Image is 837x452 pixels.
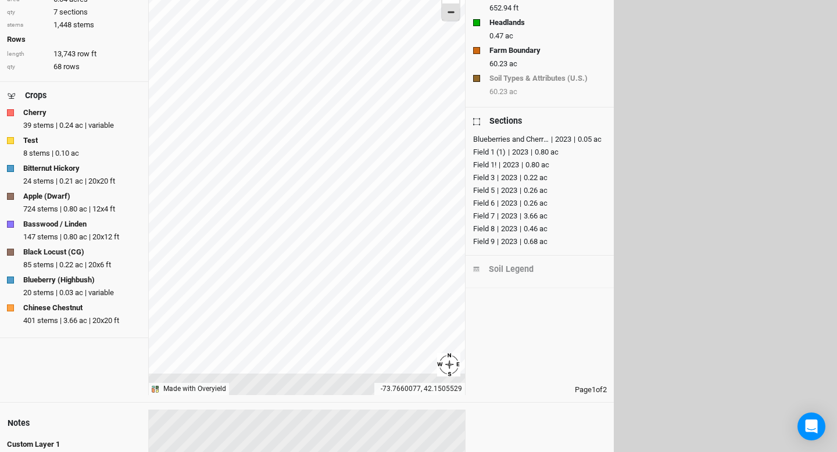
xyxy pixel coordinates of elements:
div: | [497,223,499,235]
span: rows [63,62,80,72]
div: Field 7 [473,210,495,222]
button: Field 6|2023|0.26 ac [473,197,602,207]
div: qty [7,8,48,17]
div: | [497,236,499,247]
strong: Bitternut Hickory [23,163,80,174]
div: 0.47 ac [489,31,606,41]
span: Zoom out [442,4,459,20]
strong: Chinese Chestnut [23,303,83,313]
div: Crops [25,89,46,102]
div: | [520,236,521,247]
div: | [497,198,499,209]
strong: Blueberry (Highbush) [23,275,95,285]
div: Blueberries and Cherries [473,134,549,145]
div: Made with Overyield [163,384,226,394]
div: | [551,134,553,145]
button: Blueberries and Cherries|2023|0.05 ac [473,133,602,144]
button: Field 9|2023|0.68 ac [473,235,602,246]
div: 20 stems | 0.03 ac | variable [23,288,141,298]
div: | [520,185,521,196]
div: 147 stems | 0.80 ac | 20x12 ft [23,232,141,242]
div: 2023 0.80 ac [506,146,559,158]
strong: Black Locust (CG) [23,247,84,257]
div: Notes [8,417,30,429]
div: 85 stems | 0.22 ac | 20x6 ft [23,260,141,270]
div: length [7,50,48,59]
div: 60.23 ac [489,59,606,69]
strong: Basswood / Linden [23,219,87,229]
button: Field 8|2023|0.46 ac [473,223,602,233]
div: | [521,159,523,171]
div: | [531,146,532,158]
div: Field 1 (1) [473,146,506,158]
div: | [520,172,521,184]
div: Sections [489,115,522,127]
div: 2023 0.68 ac [495,236,548,247]
span: row ft [77,49,96,59]
div: 2023 0.26 ac [495,198,548,209]
div: 2023 0.26 ac [495,185,548,196]
div: | [497,185,499,196]
div: | [499,159,500,171]
strong: Test [23,135,38,146]
div: Field 8 [473,223,495,235]
div: Field 5 [473,185,495,196]
button: Farm Boundary60.23 ac [473,44,607,67]
div: Page 1 of 2 [466,385,614,395]
button: Field 1!|2023|0.80 ac [473,159,602,169]
strong: Apple (Dwarf) [23,191,70,202]
strong: Headlands [489,17,525,28]
div: Field 3 [473,172,495,184]
div: Field 9 [473,236,495,247]
div: 2023 0.80 ac [496,159,549,171]
div: 13,743 [7,49,141,59]
div: 2023 0.05 ac [549,134,602,145]
button: Field 1 (1)|2023|0.80 ac [473,146,602,156]
h4: Rows [7,35,141,44]
div: Soil Legend [489,263,534,275]
div: 1,448 [7,20,141,30]
div: | [574,134,575,145]
button: Field 7|2023|3.66 ac [473,210,602,220]
div: 652.94 ft [489,3,606,13]
strong: Soil Types & Attributes (U.S.) [489,73,588,84]
strong: Farm Boundary [489,45,541,56]
div: | [520,210,521,222]
div: 39 stems | 0.24 ac | variable [23,120,141,131]
button: Zoom out [442,3,459,20]
span: sections [59,7,88,17]
div: 24 stems | 0.21 ac | 20x20 ft [23,176,141,186]
div: 7 [7,7,141,17]
div: 724 stems | 0.80 ac | 12x4 ft [23,204,141,214]
div: | [520,223,521,235]
span: stems [73,20,94,30]
div: 2023 0.46 ac [495,223,548,235]
div: | [497,210,499,222]
div: | [520,198,521,209]
div: Field 1! [473,159,496,171]
div: Open Intercom Messenger [797,412,825,440]
button: Headlands0.47 ac [473,16,607,40]
div: 2023 3.66 ac [495,210,548,222]
button: Field 5|2023|0.26 ac [473,184,602,195]
strong: Cherry [23,107,46,118]
div: 8 stems | 0.10 ac [23,148,141,159]
button: Field 3|2023|0.22 ac [473,171,602,182]
div: 401 stems | 3.66 ac | 20x20 ft [23,315,141,326]
button: Soil Types & Attributes (U.S.)60.23 ac [473,72,607,95]
div: -73.7660077, 42.1505529 [374,383,465,395]
div: stems [7,21,48,30]
div: Field 6 [473,198,495,209]
div: | [497,172,499,184]
div: 68 [7,62,141,72]
div: | [508,146,510,158]
div: 2023 0.22 ac [495,172,548,184]
div: 60.23 ac [489,87,606,97]
div: qty [7,63,48,71]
